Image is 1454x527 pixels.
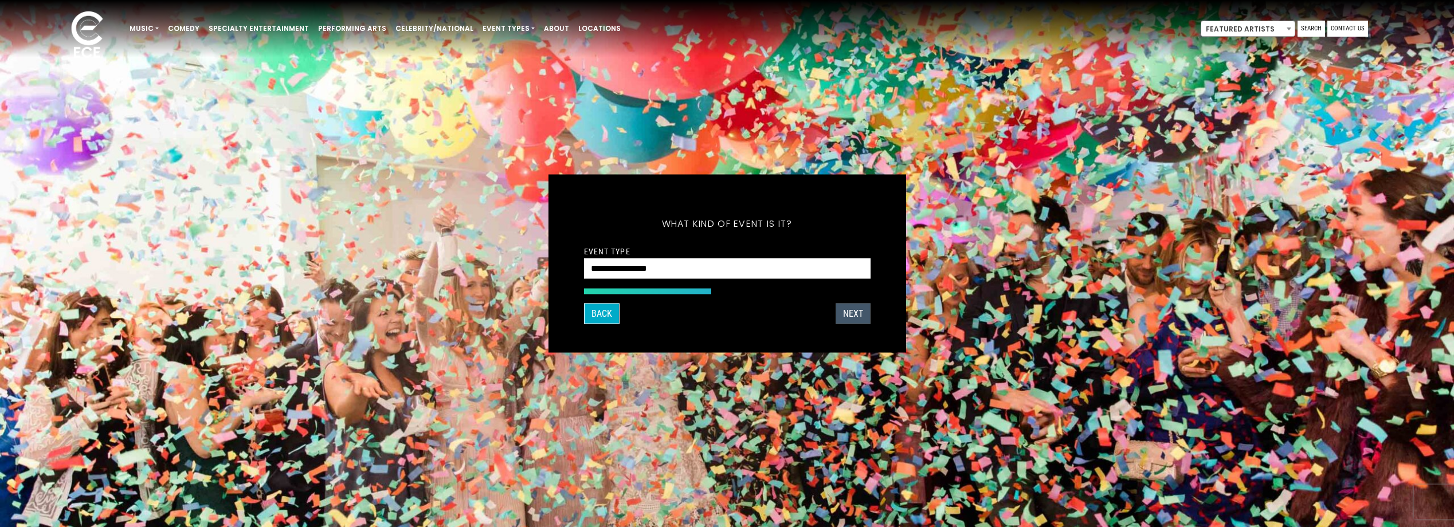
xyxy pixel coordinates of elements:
label: Event Type [584,246,630,257]
a: Celebrity/National [391,19,478,38]
a: Specialty Entertainment [204,19,313,38]
a: Performing Arts [313,19,391,38]
button: NEXT [836,304,871,324]
a: Locations [574,19,625,38]
a: Music [125,19,163,38]
a: Search [1298,21,1325,37]
a: Comedy [163,19,204,38]
a: About [539,19,574,38]
span: Featured Artists [1201,21,1295,37]
img: ece_new_logo_whitev2-1.png [58,8,116,64]
a: Event Types [478,19,539,38]
h5: What kind of event is it? [584,203,871,245]
button: Back [584,304,620,324]
a: Contact Us [1327,21,1368,37]
span: Featured Artists [1201,21,1295,37]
